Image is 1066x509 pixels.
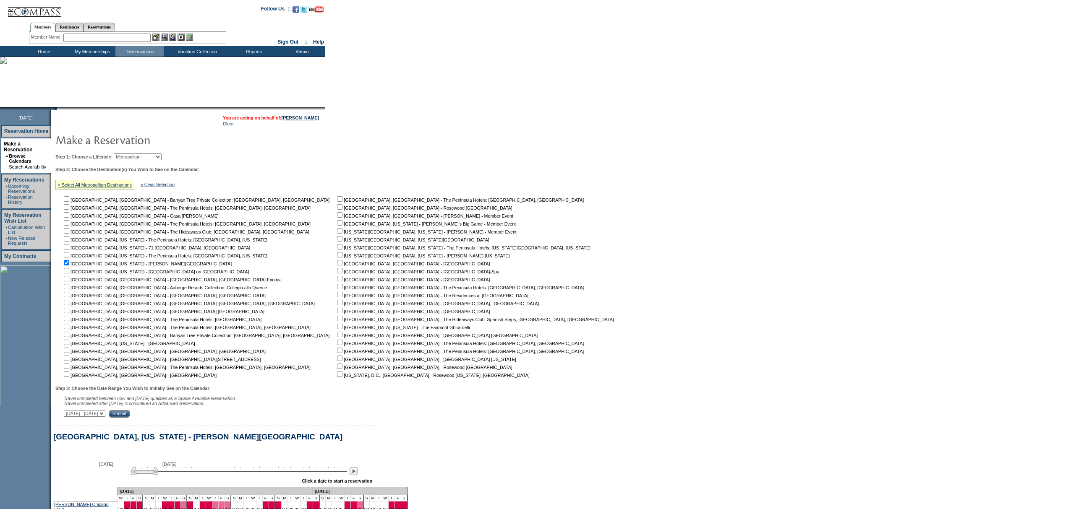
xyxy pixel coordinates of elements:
td: M [238,495,244,501]
nobr: Travel completed after [DATE] is considered an Advanced Reservation. [64,401,204,406]
nobr: [GEOGRAPHIC_DATA], [GEOGRAPHIC_DATA] - The Peninsula Hotels: [GEOGRAPHIC_DATA], [GEOGRAPHIC_DATA] [335,349,584,354]
nobr: [GEOGRAPHIC_DATA], [GEOGRAPHIC_DATA] - The Hideaways Club: Spanish Steps, [GEOGRAPHIC_DATA], [GEO... [335,317,614,322]
nobr: [GEOGRAPHIC_DATA], [GEOGRAPHIC_DATA] - The Peninsula Hotels: [GEOGRAPHIC_DATA], [GEOGRAPHIC_DATA] [335,197,584,203]
a: Reservation History [8,195,33,205]
nobr: [GEOGRAPHIC_DATA], [GEOGRAPHIC_DATA] - The Peninsula Hotels: [GEOGRAPHIC_DATA], [GEOGRAPHIC_DATA] [335,341,584,346]
td: S [225,495,232,501]
td: T [376,495,382,501]
td: W [250,495,256,501]
td: S [137,495,144,501]
nobr: [GEOGRAPHIC_DATA], [GEOGRAPHIC_DATA] - The Peninsula Hotels: [GEOGRAPHIC_DATA], [GEOGRAPHIC_DATA] [335,285,584,290]
td: Home [19,46,67,57]
td: S [320,495,326,501]
td: Follow Us :: [261,5,291,15]
td: F [131,495,137,501]
a: » Clear Selection [141,182,175,187]
a: Reservation Home [4,128,48,134]
span: [DATE] [162,462,177,467]
nobr: [GEOGRAPHIC_DATA], [GEOGRAPHIC_DATA] - [GEOGRAPHIC_DATA], [GEOGRAPHIC_DATA] Exotica [62,277,282,282]
img: promoShadowLeftCorner.gif [54,107,57,110]
nobr: [GEOGRAPHIC_DATA], [GEOGRAPHIC_DATA] - Rosewood [GEOGRAPHIC_DATA] [335,365,512,370]
td: W [206,495,212,501]
a: Subscribe to our YouTube Channel [308,8,324,13]
img: b_calculator.gif [186,34,193,41]
td: M [326,495,332,501]
nobr: [GEOGRAPHIC_DATA], [GEOGRAPHIC_DATA] - The Residences at [GEOGRAPHIC_DATA] [335,293,528,298]
td: Reports [229,46,277,57]
td: Vacation Collection [164,46,229,57]
td: T [389,495,395,501]
td: M [370,495,376,501]
a: Upcoming Reservations [8,184,35,194]
td: W [162,495,168,501]
img: pgTtlMakeReservation.gif [55,131,223,148]
a: Follow us on Twitter [300,8,307,13]
nobr: [GEOGRAPHIC_DATA], [GEOGRAPHIC_DATA] - [GEOGRAPHIC_DATA] [335,261,490,266]
td: T [332,495,338,501]
td: F [175,495,181,501]
td: T [200,495,206,501]
nobr: [GEOGRAPHIC_DATA], [US_STATE] - The Peninsula Hotels: [GEOGRAPHIC_DATA], [US_STATE] [62,237,267,242]
div: Member Name: [31,34,63,41]
td: W [382,495,389,501]
nobr: [GEOGRAPHIC_DATA], [GEOGRAPHIC_DATA] - [GEOGRAPHIC_DATA] [GEOGRAPHIC_DATA] [62,309,264,314]
a: [PERSON_NAME] [282,115,319,120]
a: Become our fan on Facebook [293,8,299,13]
td: Reservations [115,46,164,57]
a: My Contracts [4,253,36,259]
span: Travel completed between now and [DATE] qualifies as a Space Available Reservation. [64,396,236,401]
nobr: [GEOGRAPHIC_DATA], [US_STATE] - [PERSON_NAME]'s Big Game - Member Event [335,221,516,226]
nobr: [GEOGRAPHIC_DATA], [GEOGRAPHIC_DATA] - The Hideaways Club: [GEOGRAPHIC_DATA], [GEOGRAPHIC_DATA] [62,229,309,234]
span: You are acting on behalf of: [223,115,319,120]
a: Clear [223,121,234,126]
td: T [288,495,294,501]
td: T [244,495,250,501]
td: F [307,495,313,501]
nobr: [GEOGRAPHIC_DATA], [GEOGRAPHIC_DATA] - Banyan Tree Private Collection: [GEOGRAPHIC_DATA], [GEOGRA... [62,197,329,203]
span: :: [304,39,308,45]
td: S [275,495,282,501]
img: Follow us on Twitter [300,6,307,13]
img: Next [350,467,358,475]
nobr: [GEOGRAPHIC_DATA], [US_STATE] - 71 [GEOGRAPHIC_DATA], [GEOGRAPHIC_DATA] [62,245,250,250]
td: · [6,225,7,235]
nobr: [GEOGRAPHIC_DATA], [GEOGRAPHIC_DATA] - [GEOGRAPHIC_DATA] [US_STATE] [335,357,516,362]
td: W [338,495,345,501]
a: » Select All Metropolitan Destinations [58,182,132,187]
nobr: [GEOGRAPHIC_DATA], [GEOGRAPHIC_DATA] - The Peninsula Hotels: [GEOGRAPHIC_DATA], [GEOGRAPHIC_DATA] [62,365,311,370]
b: Step 3: Choose the Date Range You Wish to Initially See on the Calendar: [55,386,211,391]
b: » [5,153,8,158]
td: S [401,495,408,501]
div: Click a date to start a reservation [302,478,372,483]
a: Help [313,39,324,45]
nobr: [GEOGRAPHIC_DATA], [GEOGRAPHIC_DATA] - The Peninsula Hotels: [GEOGRAPHIC_DATA], [GEOGRAPHIC_DATA] [62,205,311,210]
nobr: [GEOGRAPHIC_DATA], [GEOGRAPHIC_DATA] - [GEOGRAPHIC_DATA] [335,309,490,314]
a: New Release Requests [8,236,35,246]
nobr: [GEOGRAPHIC_DATA], [US_STATE] - The Peninsula Hotels: [GEOGRAPHIC_DATA], [US_STATE] [62,253,267,258]
nobr: [GEOGRAPHIC_DATA], [GEOGRAPHIC_DATA] - The Peninsula Hotels: [GEOGRAPHIC_DATA], [GEOGRAPHIC_DATA] [62,221,311,226]
nobr: [US_STATE][GEOGRAPHIC_DATA], [US_STATE] - The Peninsula Hotels: [US_STATE][GEOGRAPHIC_DATA], [US_... [335,245,590,250]
td: [DATE] [313,487,408,495]
nobr: [GEOGRAPHIC_DATA], [GEOGRAPHIC_DATA] - [GEOGRAPHIC_DATA], [GEOGRAPHIC_DATA] [62,349,266,354]
td: M [193,495,200,501]
nobr: [US_STATE], D.C., [GEOGRAPHIC_DATA] - Rosewood [US_STATE], [GEOGRAPHIC_DATA] [335,373,530,378]
td: M [149,495,156,501]
a: Reservations [84,23,115,31]
nobr: [US_STATE][GEOGRAPHIC_DATA], [US_STATE] - [PERSON_NAME] [US_STATE] [335,253,509,258]
td: F [263,495,269,501]
a: Search Availability [9,164,46,169]
span: [DATE] [99,462,113,467]
td: S [357,495,364,501]
nobr: [GEOGRAPHIC_DATA], [GEOGRAPHIC_DATA] - Auberge Resorts Collection: Collegio alla Querce [62,285,267,290]
td: F [395,495,401,501]
nobr: [GEOGRAPHIC_DATA], [GEOGRAPHIC_DATA] - The Peninsula Hotels: [GEOGRAPHIC_DATA] [62,317,261,322]
b: Step 1: Choose a Lifestyle: [55,154,112,159]
td: S [313,495,320,501]
nobr: [GEOGRAPHIC_DATA], [GEOGRAPHIC_DATA] - Casa [PERSON_NAME] [62,213,219,218]
td: S [143,495,149,501]
img: View [161,34,168,41]
a: Sign Out [277,39,298,45]
td: M [282,495,288,501]
td: S [187,495,193,501]
td: S [364,495,370,501]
